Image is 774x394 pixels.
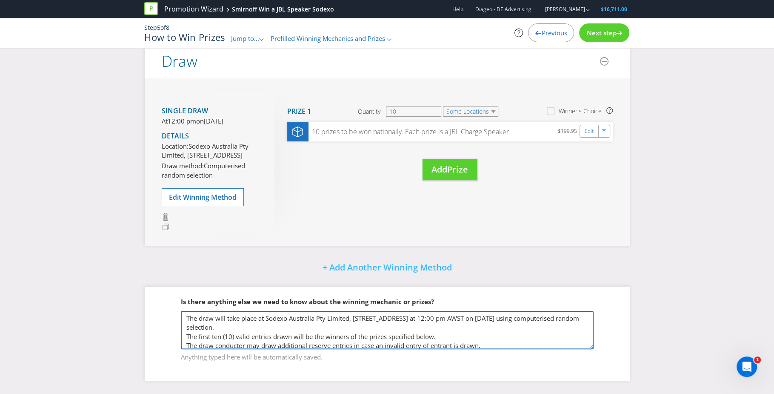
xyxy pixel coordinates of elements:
[160,23,166,32] span: of
[536,6,585,13] a: [PERSON_NAME]
[164,4,223,14] a: Promotion Wizard
[157,23,160,32] span: 5
[162,161,204,170] span: Draw method:
[204,117,223,125] span: [DATE]
[169,193,237,202] span: Edit Winning Method
[301,259,474,277] button: + Add Another Winning Method
[452,6,463,13] a: Help
[144,32,225,42] h1: How to Win Prizes
[232,5,334,14] div: Smirnoff Win a JBL Speaker Sodexo
[287,108,311,115] h4: Prize 1
[166,23,169,32] span: 8
[162,117,168,125] span: At
[585,127,594,136] a: Edit
[358,107,380,116] span: Quantity
[162,142,189,150] span: Location:
[162,161,245,179] span: Computerised random selection
[271,34,385,43] span: Prefilled Winning Mechanics and Prizes
[541,29,567,37] span: Previous
[181,297,434,306] span: Is there anything else we need to know about the winning mechanic or prizes?
[162,132,262,140] h4: Details
[162,142,248,159] span: Sodexo Australia Pty Limited, [STREET_ADDRESS]
[447,164,468,175] span: Prize
[431,164,447,175] span: Add
[323,262,452,273] span: + Add Another Winning Method
[737,357,757,377] iframe: Intercom live chat
[423,159,477,181] button: AddPrize
[559,107,602,115] div: Winner's Choice
[586,29,616,37] span: Next step
[144,23,157,32] span: Step
[754,357,761,363] span: 1
[231,34,259,43] span: Jump to...
[558,127,580,137] div: $199.95
[181,311,594,349] textarea: The draw will take place at Sodexo Australia Pty Limited, [STREET_ADDRESS] at 12:00 pm AWST on [D...
[162,188,244,206] button: Edit Winning Method
[600,6,627,13] span: $16,711.00
[168,117,196,125] span: 12:00 pm
[162,53,197,70] h2: Draw
[308,127,509,137] div: 10 prizes to be won nationally. Each prize is a JBL Charge Speaker
[181,350,594,362] span: Anything typed here will be automatically saved.
[162,107,262,115] h4: Single draw
[196,117,204,125] span: on
[475,6,531,13] span: Diageo - DE Advertising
